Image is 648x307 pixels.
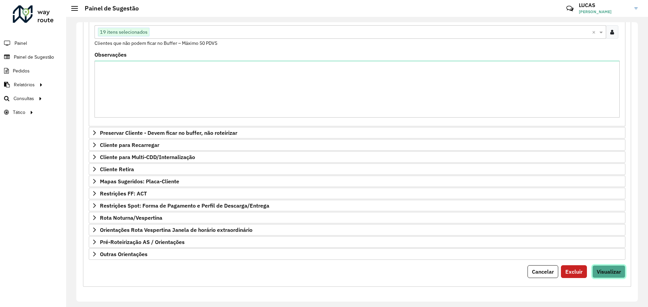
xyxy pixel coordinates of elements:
font: Consultas [13,96,34,101]
font: Outras Orientações [100,251,147,257]
a: Pré-Roteirização AS / Orientações [89,236,625,248]
font: Clientes [94,16,115,23]
font: Painel [15,41,27,46]
font: Cancelar [532,268,554,275]
font: Clientes que não podem ficar no Buffer – Máximo 50 PDVS [94,40,217,46]
font: Observações [94,51,127,58]
span: Limpar tudo [592,28,598,36]
font: [PERSON_NAME] [579,9,612,14]
a: Cliente para Recarregar [89,139,625,151]
a: Outras Orientações [89,248,625,260]
font: Cliente para Recarregar [100,142,159,148]
font: LUCAS [579,2,595,8]
font: Restrições FF: ACT [100,190,147,197]
a: Restrições Spot: Forma de Pagamento e Perfil de Descarga/Entrega [89,200,625,211]
font: Restrições Spot: Forma de Pagamento e Perfil de Descarga/Entrega [100,202,269,209]
font: Preservar Cliente - Devem ficar no buffer, não roteirizar [100,129,237,136]
font: Tático [13,110,25,115]
font: Painel de Sugestão [14,55,54,60]
font: Pré-Roteirização AS / Orientações [100,239,185,245]
font: Orientações Rota Vespertina Janela de horário extraordinário [100,226,252,233]
font: Relatórios [14,82,35,87]
button: Cancelar [528,265,558,278]
a: Cliente para Multi-CDD/Internalização [89,151,625,163]
font: Painel de Sugestão [85,4,139,12]
a: Mapas Sugeridos: Placa-Cliente [89,176,625,187]
font: Cliente para Multi-CDD/Internalização [100,154,195,160]
font: Excluir [565,268,583,275]
a: Preservar Cliente - Devem ficar no buffer, não roteirizar [89,127,625,139]
a: Orientações Rota Vespertina Janela de horário extraordinário [89,224,625,236]
a: Rota Noturna/Vespertina [89,212,625,223]
a: Contato Rápido [563,1,577,16]
a: Restrições FF: ACT [89,188,625,199]
font: Cliente Retira [100,166,134,173]
a: Cliente Retira [89,163,625,175]
div: Priorizar Cliente - Não pode ficar no buffer [89,14,625,126]
font: Mapas Sugeridos: Placa-Cliente [100,178,179,185]
font: Pedidos [13,68,30,73]
font: Visualizar [597,268,621,275]
font: 19 itens selecionados [100,29,147,35]
button: Excluir [561,265,587,278]
font: Rota Noturna/Vespertina [100,214,162,221]
button: Visualizar [592,265,625,278]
